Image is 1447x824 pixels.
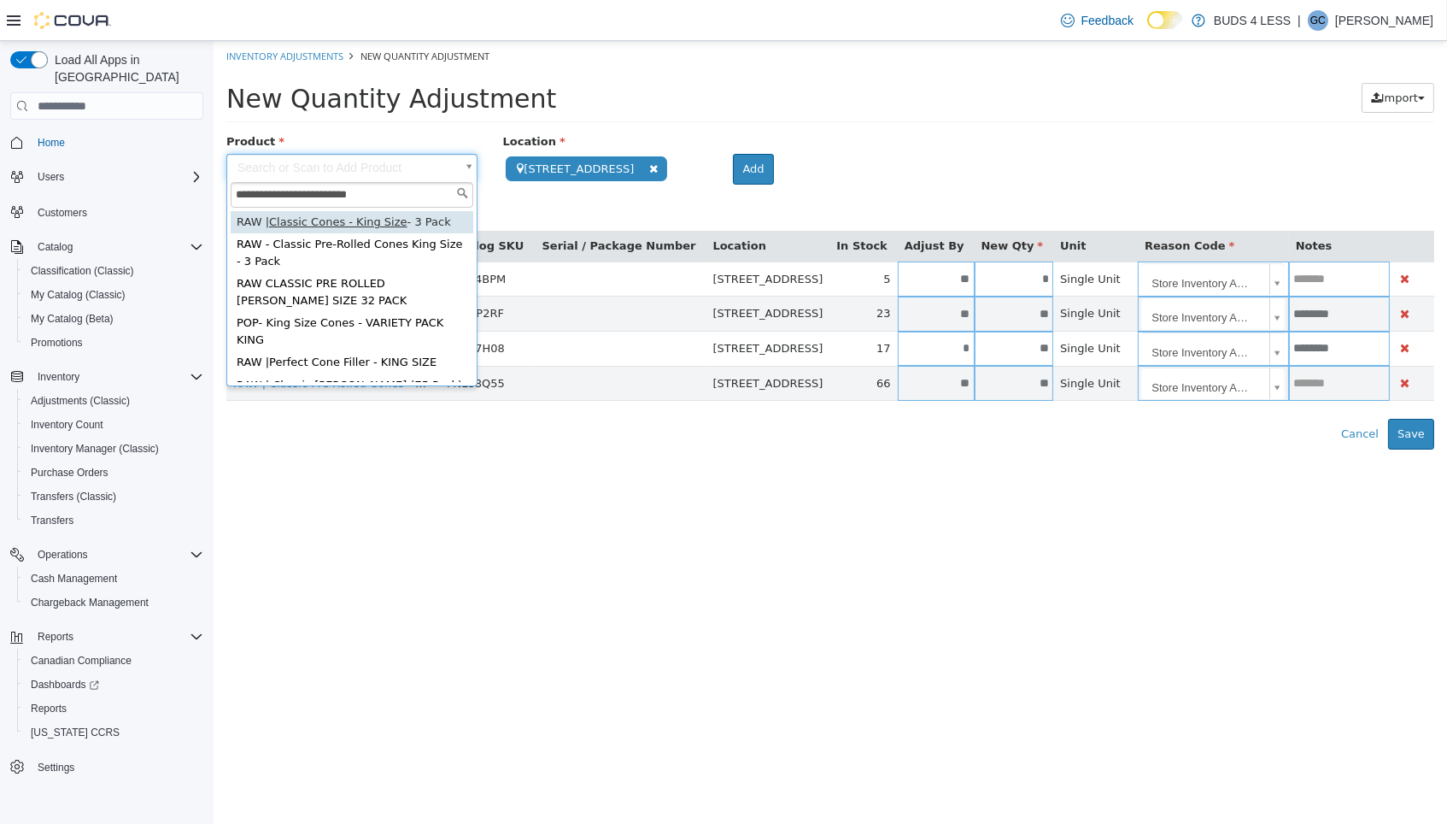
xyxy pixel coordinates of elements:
[1147,29,1148,30] span: Dark Mode
[3,625,210,649] button: Reports
[17,413,210,437] button: Inventory Count
[24,510,203,531] span: Transfers
[1298,10,1301,31] p: |
[17,271,260,310] div: POP- King Size Cones - VARIETY PACK KING
[31,596,149,609] span: Chargeback Management
[31,264,134,278] span: Classification (Classic)
[3,199,210,224] button: Customers
[31,367,203,387] span: Inventory
[31,544,203,565] span: Operations
[17,232,260,271] div: RAW CLASSIC PRE ROLLED [PERSON_NAME] SIZE 32 PACK
[17,170,260,193] div: RAW | - 3 Pack
[24,415,110,435] a: Inventory Count
[3,165,210,189] button: Users
[24,261,203,281] span: Classification (Classic)
[31,167,71,187] button: Users
[24,285,203,305] span: My Catalog (Classic)
[24,486,123,507] a: Transfers (Classic)
[31,490,116,503] span: Transfers (Classic)
[24,698,73,719] a: Reports
[24,462,115,483] a: Purchase Orders
[31,466,108,480] span: Purchase Orders
[17,307,210,331] button: My Catalog (Beta)
[31,678,99,692] span: Dashboards
[31,394,130,408] span: Adjustments (Classic)
[24,462,203,483] span: Purchase Orders
[17,721,210,745] button: [US_STATE] CCRS
[31,572,117,586] span: Cash Management
[24,391,137,411] a: Adjustments (Classic)
[10,123,203,824] nav: Complex example
[3,235,210,259] button: Catalog
[38,136,65,150] span: Home
[31,756,203,778] span: Settings
[1081,12,1134,29] span: Feedback
[31,367,86,387] button: Inventory
[24,568,203,589] span: Cash Management
[1054,3,1140,38] a: Feedback
[31,237,203,257] span: Catalog
[38,206,87,220] span: Customers
[24,510,80,531] a: Transfers
[17,283,210,307] button: My Catalog (Classic)
[1335,10,1433,31] p: [PERSON_NAME]
[17,437,210,461] button: Inventory Manager (Classic)
[24,722,203,743] span: Washington CCRS
[17,567,210,591] button: Cash Management
[3,543,210,567] button: Operations
[3,365,210,389] button: Inventory
[17,331,210,355] button: Promotions
[24,592,203,613] span: Chargeback Management
[17,591,210,615] button: Chargeback Management
[24,592,155,613] a: Chargeback Management
[31,203,94,223] a: Customers
[31,237,79,257] button: Catalog
[31,654,132,668] span: Canadian Compliance
[24,309,203,329] span: My Catalog (Beta)
[17,649,210,673] button: Canadian Compliance
[31,627,203,647] span: Reports
[31,132,72,153] a: Home
[24,415,203,435] span: Inventory Count
[17,333,260,356] div: RAW | Classic [PERSON_NAME] (75 Pack)
[1214,10,1291,31] p: BUDS 4 LESS
[56,174,194,187] span: Classic Cones - King Size
[31,514,73,527] span: Transfers
[31,132,203,153] span: Home
[24,438,203,459] span: Inventory Manager (Classic)
[31,757,81,778] a: Settings
[31,201,203,222] span: Customers
[17,485,210,509] button: Transfers (Classic)
[31,418,103,432] span: Inventory Count
[24,438,166,459] a: Inventory Manager (Classic)
[17,192,260,232] div: RAW - Classic Pre-Rolled Cones King Size - 3 Pack
[17,509,210,533] button: Transfers
[24,333,90,353] a: Promotions
[24,568,124,589] a: Cash Management
[3,755,210,780] button: Settings
[17,673,210,697] a: Dashboards
[38,761,74,774] span: Settings
[31,442,159,456] span: Inventory Manager (Classic)
[1308,10,1328,31] div: Gavin Crump
[31,702,67,715] span: Reports
[24,261,141,281] a: Classification (Classic)
[34,12,111,29] img: Cova
[1310,10,1326,31] span: GC
[17,697,210,721] button: Reports
[38,240,73,254] span: Catalog
[38,630,73,644] span: Reports
[24,650,203,671] span: Canadian Compliance
[24,309,120,329] a: My Catalog (Beta)
[38,170,64,184] span: Users
[17,259,210,283] button: Classification (Classic)
[17,389,210,413] button: Adjustments (Classic)
[3,130,210,155] button: Home
[31,312,114,326] span: My Catalog (Beta)
[31,167,203,187] span: Users
[24,698,203,719] span: Reports
[24,650,138,671] a: Canadian Compliance
[1147,11,1183,29] input: Dark Mode
[31,627,80,647] button: Reports
[31,726,120,739] span: [US_STATE] CCRS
